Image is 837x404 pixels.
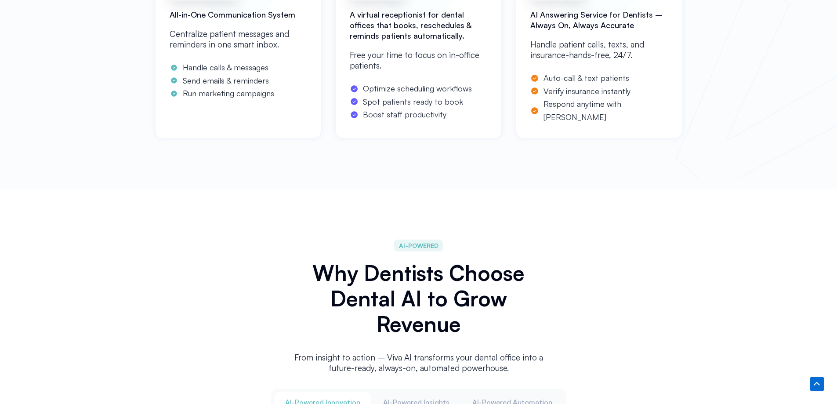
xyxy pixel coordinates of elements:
[361,108,446,121] span: Boost staff productivity
[541,72,629,85] span: Auto-call & text patients
[399,240,438,251] span: AI-POWERED
[181,87,274,100] span: Run marketing campaigns
[530,39,668,60] p: Handle patient calls, texts, and insurance-hands-free, 24/7.
[361,82,472,95] span: Optimize scheduling workflows
[181,74,269,87] span: Send emails & reminders
[181,61,268,74] span: Handle calls & messages
[350,9,487,41] h2: A virtual receptionist for dental offices that books, reschedules & reminds patients automatically.
[291,260,546,337] h2: Why Dentists Choose Dental AI to Grow Revenue
[541,85,630,98] span: Verify insurance instantly
[291,352,546,373] p: From insight to action – Viva Al transforms your dental office into a future-ready, always-on, au...
[541,98,668,124] span: Respond anytime with [PERSON_NAME]
[350,50,487,71] p: Free your time to focus on in-office patients.
[170,9,307,20] h2: All-in-One Communication System
[361,95,463,109] span: Spot patients ready to book
[530,9,668,30] h2: AI Answering Service for Dentists – Always On, Always Accurate
[170,29,307,50] p: Centralize patient messages and reminders in one smart inbox.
